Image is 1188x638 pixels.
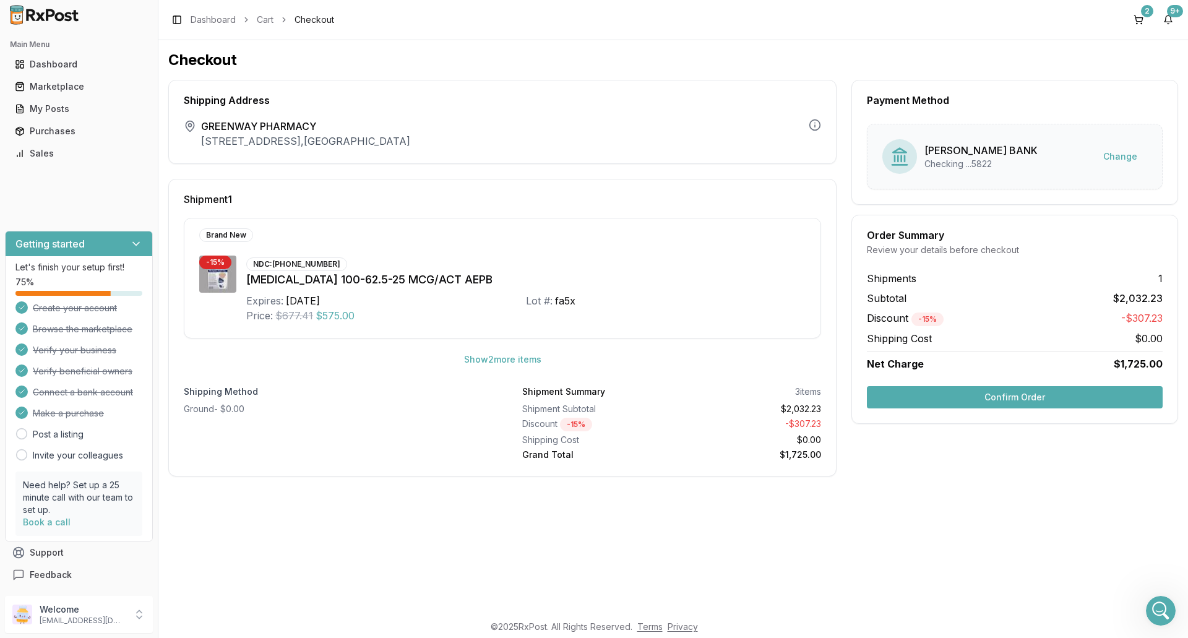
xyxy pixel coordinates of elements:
[522,449,667,461] div: Grand Total
[10,72,238,110] div: Manuel says…
[867,271,916,286] span: Shipments
[20,285,193,309] div: I added the 1 Mounjaro to your cart for 950
[10,98,148,120] a: My Posts
[867,244,1163,256] div: Review your details before checkout
[184,95,821,105] div: Shipping Address
[19,405,29,415] button: Emoji picker
[184,194,232,204] span: Shipment 1
[526,293,553,308] div: Lot #:
[199,256,231,269] div: - 15 %
[8,5,32,28] button: go back
[867,312,944,324] span: Discount
[191,14,334,26] nav: breadcrumb
[15,58,143,71] div: Dashboard
[1135,331,1163,346] span: $0.00
[191,14,236,26] a: Dashboard
[1146,596,1176,626] iframe: Intercom live chat
[5,77,153,97] button: Marketplace
[867,291,906,306] span: Subtotal
[212,400,232,420] button: Send a message…
[677,403,822,415] div: $2,032.23
[15,80,143,93] div: Marketplace
[867,230,1163,240] div: Order Summary
[1129,10,1148,30] a: 2
[201,134,410,149] p: [STREET_ADDRESS] , [GEOGRAPHIC_DATA]
[5,144,153,163] button: Sales
[555,293,575,308] div: fa5x
[35,7,55,27] img: Profile image for Manuel
[33,449,123,462] a: Invite your colleagues
[40,603,126,616] p: Welcome
[1158,271,1163,286] span: 1
[201,119,410,134] span: GREENWAY PHARMACY
[924,158,1038,170] div: Checking ...5822
[10,110,238,126] div: [DATE]
[15,236,85,251] h3: Getting started
[1141,5,1153,17] div: 2
[1167,5,1183,17] div: 9+
[275,308,313,323] span: $677.41
[677,434,822,446] div: $0.00
[257,14,273,26] a: Cart
[60,15,85,28] p: Active
[867,331,932,346] span: Shipping Cost
[39,405,49,415] button: Gif picker
[10,53,148,75] a: Dashboard
[10,343,238,392] div: JEFFREY says…
[10,72,144,100] div: no worries it is on its way!
[40,616,126,626] p: [EMAIL_ADDRESS][DOMAIN_NAME]
[54,19,228,56] div: I accidentally marked the [MEDICAL_DATA] ordered [DATE] as received. but it obviously wasnt yet
[33,323,132,335] span: Browse the marketplace
[33,428,84,441] a: Post a listing
[795,386,821,398] div: 3 items
[316,308,355,323] span: $575.00
[15,125,143,137] div: Purchases
[216,5,239,28] button: Home
[924,143,1038,158] div: [PERSON_NAME] BANK
[246,293,283,308] div: Expires:
[20,219,193,243] div: yes i can i have a couple places i can ask
[184,403,483,415] div: Ground - $0.00
[12,605,32,624] img: User avatar
[10,12,238,73] div: JEFFREY says…
[1121,311,1163,326] span: -$307.23
[10,120,148,142] a: Purchases
[522,403,667,415] div: Shipment Subtotal
[1158,10,1178,30] button: 9+
[10,212,238,261] div: Manuel says…
[668,621,698,632] a: Privacy
[5,5,84,25] img: RxPost Logo
[23,517,71,527] a: Book a call
[10,75,148,98] a: Marketplace
[5,54,153,74] button: Dashboard
[45,343,238,382] div: I need [MEDICAL_DATA] 0.25-0.5 if possible please
[5,564,153,586] button: Feedback
[5,541,153,564] button: Support
[23,479,135,516] p: Need help? Set up a 25 minute call with our team to set up.
[677,418,822,431] div: - $307.23
[637,621,663,632] a: Terms
[45,12,238,63] div: I accidentally marked the [MEDICAL_DATA] ordered [DATE] as received. but it obviously wasnt yet
[10,212,203,251] div: yes i can i have a couple places i can ask
[10,126,238,212] div: JEFFREY says…
[5,99,153,119] button: My Posts
[246,257,347,271] div: NDC: [PHONE_NUMBER]
[54,350,228,374] div: I need [MEDICAL_DATA] 0.25-0.5 if possible please
[15,261,142,274] p: Let's finish your setup first!
[295,14,334,26] span: Checkout
[10,277,238,326] div: Manuel says…
[59,405,69,415] button: Upload attachment
[15,147,143,160] div: Sales
[60,6,140,15] h1: [PERSON_NAME]
[11,379,237,400] textarea: Message…
[286,293,320,308] div: [DATE]
[54,134,228,194] div: Mounjaro 10....I see there is one available but I need the cost to be below $1030 after shipping....
[10,40,148,50] h2: Main Menu
[33,407,104,420] span: Make a purchase
[867,386,1163,408] button: Confirm Order
[10,261,238,277] div: [DATE]
[184,386,483,398] label: Shipping Method
[30,569,72,581] span: Feedback
[33,365,132,377] span: Verify beneficial owners
[10,277,203,316] div: I added the 1 Mounjaro to your cart for 950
